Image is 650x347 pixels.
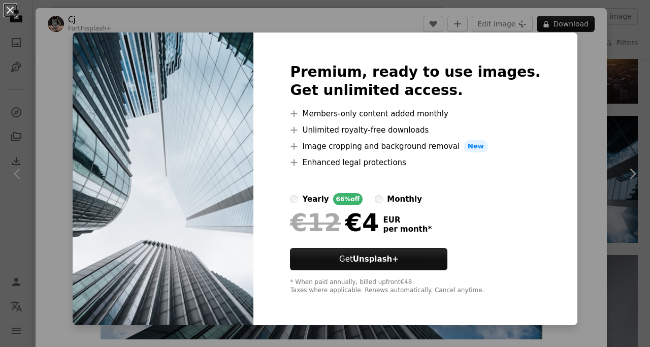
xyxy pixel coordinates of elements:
[464,140,488,152] span: New
[290,156,540,169] li: Enhanced legal protections
[375,195,383,203] input: monthly
[290,108,540,120] li: Members-only content added monthly
[73,33,253,325] img: premium_photo-1681412504848-bf25a7198829
[290,140,540,152] li: Image cropping and background removal
[290,209,379,236] div: €4
[333,193,363,205] div: 66% off
[290,248,447,270] button: GetUnsplash+
[290,63,540,100] h2: Premium, ready to use images. Get unlimited access.
[290,195,298,203] input: yearly66%off
[290,209,341,236] span: €12
[353,255,399,264] strong: Unsplash+
[290,124,540,136] li: Unlimited royalty-free downloads
[290,278,540,295] div: * When paid annually, billed upfront €48 Taxes where applicable. Renews automatically. Cancel any...
[302,193,329,205] div: yearly
[383,225,432,234] span: per month *
[383,215,432,225] span: EUR
[387,193,422,205] div: monthly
